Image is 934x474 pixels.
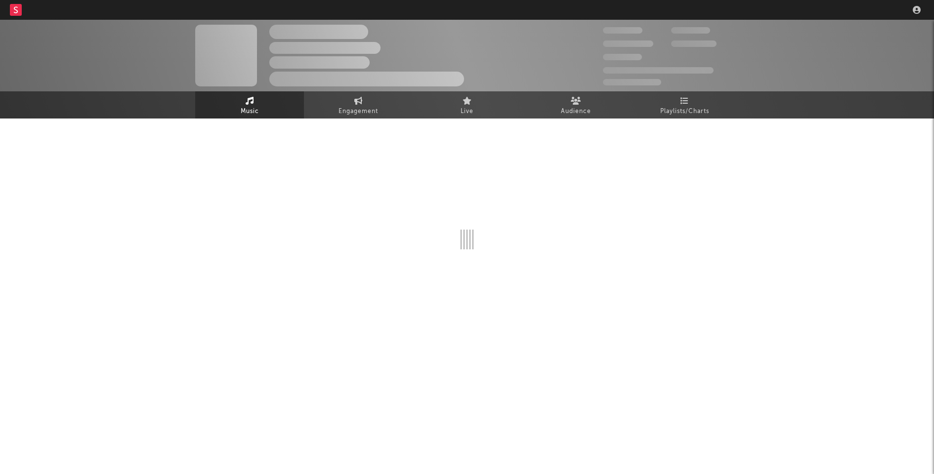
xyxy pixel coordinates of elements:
[603,54,642,60] span: 100,000
[521,91,630,118] a: Audience
[339,106,378,118] span: Engagement
[660,106,709,118] span: Playlists/Charts
[304,91,413,118] a: Engagement
[603,40,653,47] span: 50,000,000
[671,27,710,34] span: 100,000
[603,27,642,34] span: 300,000
[603,67,714,74] span: 50,000,000 Monthly Listeners
[561,106,591,118] span: Audience
[461,106,473,118] span: Live
[671,40,717,47] span: 1,000,000
[630,91,739,118] a: Playlists/Charts
[603,79,661,85] span: Jump Score: 85.0
[413,91,521,118] a: Live
[241,106,259,118] span: Music
[195,91,304,118] a: Music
